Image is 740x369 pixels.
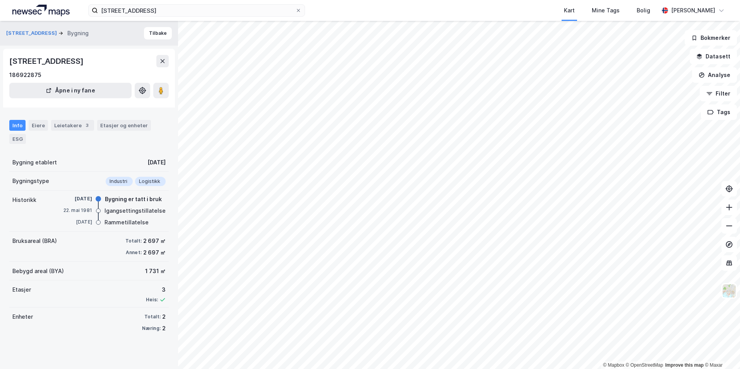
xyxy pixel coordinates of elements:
div: 3 [83,121,91,129]
div: Bruksareal (BRA) [12,236,57,246]
div: Leietakere [51,120,94,131]
img: logo.a4113a55bc3d86da70a041830d287a7e.svg [12,5,70,16]
div: Bolig [637,6,650,15]
button: Åpne i ny fane [9,83,132,98]
div: Bygning etablert [12,158,57,167]
div: Totalt: [125,238,142,244]
div: Eiere [29,120,48,131]
div: [STREET_ADDRESS] [9,55,85,67]
iframe: Chat Widget [701,332,740,369]
a: Mapbox [603,362,624,368]
div: 3 [146,285,166,294]
div: Bebygd areal (BYA) [12,266,64,276]
div: 1 731 ㎡ [145,266,166,276]
div: 2 697 ㎡ [143,248,166,257]
div: 186922875 [9,70,41,80]
button: Datasett [690,49,737,64]
div: 2 697 ㎡ [143,236,166,246]
div: Bygning [67,29,89,38]
div: Bygning er tatt i bruk [105,195,162,204]
div: Annet: [126,249,142,256]
button: Bokmerker [685,30,737,46]
div: 2 [162,324,166,333]
a: OpenStreetMap [626,362,663,368]
div: Heis: [146,297,158,303]
div: [DATE] [61,195,92,202]
div: 22. mai 1981 [61,207,92,214]
img: Z [722,284,737,298]
a: Improve this map [665,362,704,368]
div: Næring: [142,325,161,331]
div: Enheter [12,312,33,321]
button: Analyse [692,67,737,83]
button: Tilbake [144,27,172,39]
div: Totalt: [144,314,161,320]
div: 2 [162,312,166,321]
button: Filter [700,86,737,101]
div: Bygningstype [12,176,49,186]
button: [STREET_ADDRESS] [6,29,58,37]
div: [DATE] [61,219,92,226]
div: Etasjer og enheter [100,122,148,129]
div: Kart [564,6,575,15]
div: Historikk [12,195,36,205]
div: Rammetillatelse [104,218,149,227]
div: Mine Tags [592,6,620,15]
div: Etasjer [12,285,31,294]
div: [DATE] [147,158,166,167]
div: ESG [9,134,26,144]
input: Søk på adresse, matrikkel, gårdeiere, leietakere eller personer [98,5,295,16]
div: Igangsettingstillatelse [104,206,166,215]
div: Info [9,120,26,131]
div: [PERSON_NAME] [671,6,715,15]
div: Kontrollprogram for chat [701,332,740,369]
button: Tags [701,104,737,120]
